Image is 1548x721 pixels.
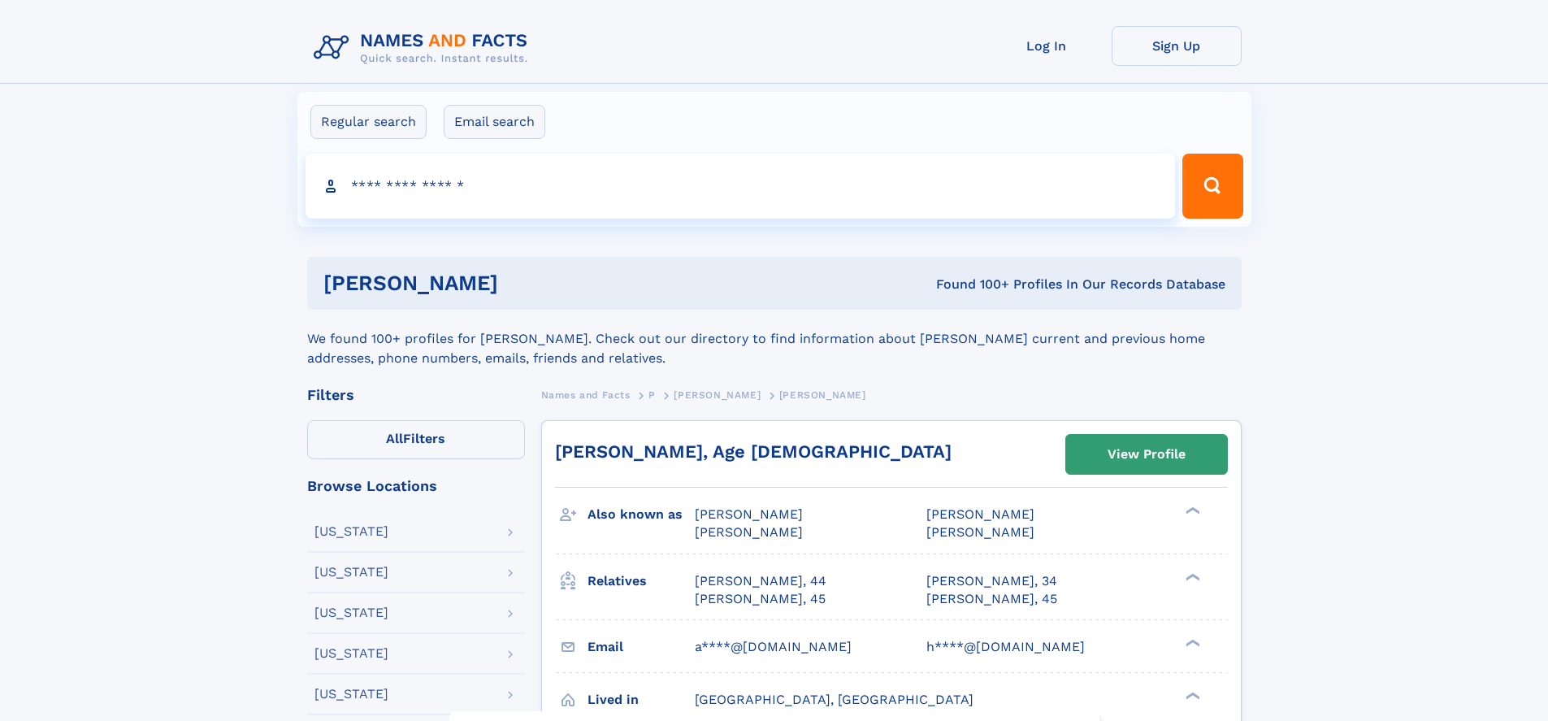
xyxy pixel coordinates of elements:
[323,273,718,293] h1: [PERSON_NAME]
[926,572,1057,590] a: [PERSON_NAME], 34
[307,479,525,493] div: Browse Locations
[926,524,1034,540] span: [PERSON_NAME]
[307,420,525,459] label: Filters
[1182,506,1201,516] div: ❯
[588,501,695,528] h3: Also known as
[1108,436,1186,473] div: View Profile
[717,276,1225,293] div: Found 100+ Profiles In Our Records Database
[1182,571,1201,582] div: ❯
[444,105,545,139] label: Email search
[779,389,866,401] span: [PERSON_NAME]
[310,105,427,139] label: Regular search
[1182,154,1242,219] button: Search Button
[648,389,656,401] span: P
[314,525,388,538] div: [US_STATE]
[306,154,1176,219] input: search input
[314,606,388,619] div: [US_STATE]
[307,388,525,402] div: Filters
[588,633,695,661] h3: Email
[674,384,761,405] a: [PERSON_NAME]
[588,567,695,595] h3: Relatives
[1182,690,1201,701] div: ❯
[1066,435,1227,474] a: View Profile
[695,590,826,608] a: [PERSON_NAME], 45
[541,384,631,405] a: Names and Facts
[307,310,1242,368] div: We found 100+ profiles for [PERSON_NAME]. Check out our directory to find information about [PERS...
[307,26,541,70] img: Logo Names and Facts
[674,389,761,401] span: [PERSON_NAME]
[1182,637,1201,648] div: ❯
[314,688,388,701] div: [US_STATE]
[588,686,695,714] h3: Lived in
[386,431,403,446] span: All
[982,26,1112,66] a: Log In
[926,506,1034,522] span: [PERSON_NAME]
[695,524,803,540] span: [PERSON_NAME]
[555,441,952,462] a: [PERSON_NAME], Age [DEMOGRAPHIC_DATA]
[1112,26,1242,66] a: Sign Up
[648,384,656,405] a: P
[695,692,973,707] span: [GEOGRAPHIC_DATA], [GEOGRAPHIC_DATA]
[695,572,826,590] a: [PERSON_NAME], 44
[926,590,1057,608] a: [PERSON_NAME], 45
[314,566,388,579] div: [US_STATE]
[695,506,803,522] span: [PERSON_NAME]
[314,647,388,660] div: [US_STATE]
